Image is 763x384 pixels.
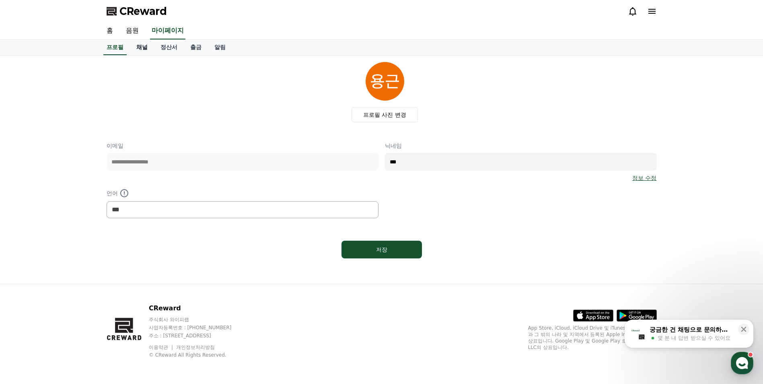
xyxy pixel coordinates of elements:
[119,5,167,18] span: CReward
[107,188,378,198] p: 언어
[358,246,406,254] div: 저장
[53,255,104,275] a: 대화
[184,40,208,55] a: 출금
[104,255,154,275] a: 설정
[124,267,134,274] span: 설정
[149,324,247,331] p: 사업자등록번호 : [PHONE_NUMBER]
[150,23,185,39] a: 마이페이지
[341,241,422,258] button: 저장
[154,40,184,55] a: 정산서
[130,40,154,55] a: 채널
[119,23,145,39] a: 음원
[74,268,83,274] span: 대화
[149,316,247,323] p: 주식회사 와이피랩
[25,267,30,274] span: 홈
[528,325,657,351] p: App Store, iCloud, iCloud Drive 및 iTunes Store는 미국과 그 밖의 나라 및 지역에서 등록된 Apple Inc.의 서비스 상표입니다. Goo...
[2,255,53,275] a: 홈
[100,23,119,39] a: 홈
[149,345,174,350] a: 이용약관
[366,62,404,101] img: profile_image
[149,352,247,358] p: © CReward All Rights Reserved.
[176,345,215,350] a: 개인정보처리방침
[352,107,418,122] label: 프로필 사진 변경
[149,303,247,313] p: CReward
[107,5,167,18] a: CReward
[632,174,656,182] a: 정보 수정
[107,142,378,150] p: 이메일
[385,142,657,150] p: 닉네임
[103,40,127,55] a: 프로필
[208,40,232,55] a: 알림
[149,332,247,339] p: 주소 : [STREET_ADDRESS]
